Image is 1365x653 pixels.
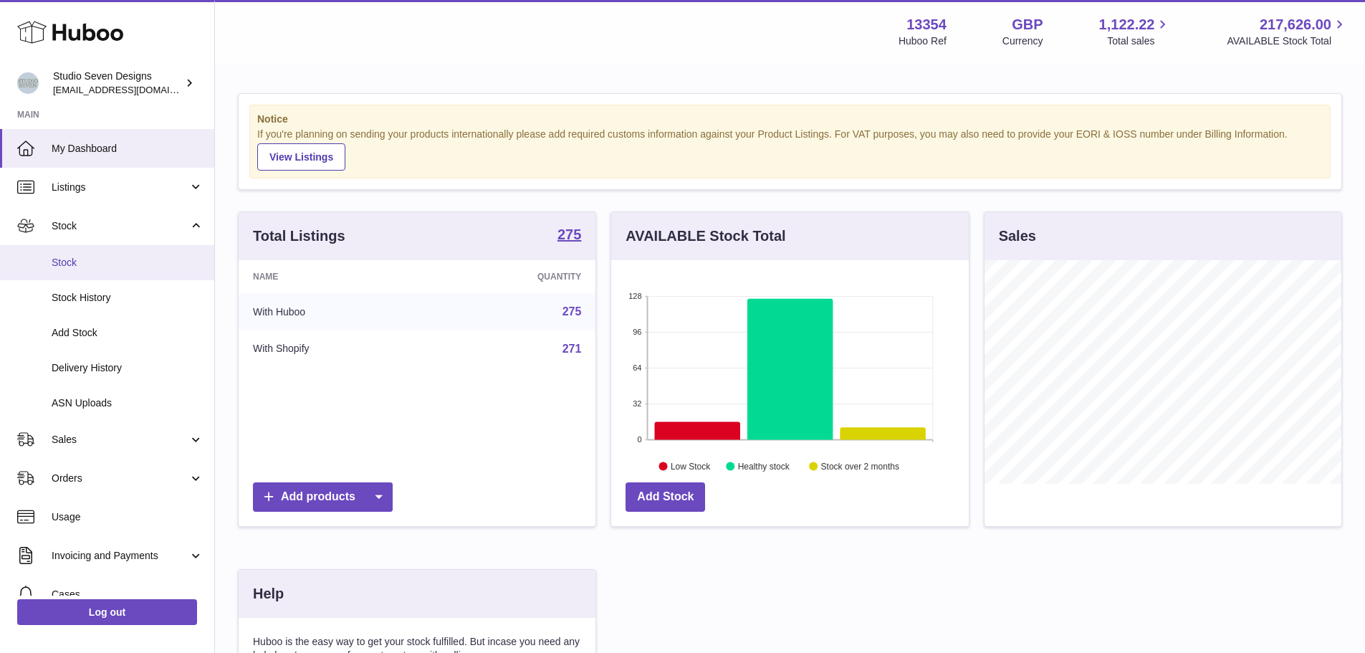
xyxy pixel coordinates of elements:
span: Stock [52,219,188,233]
a: 275 [557,227,581,244]
span: Stock History [52,291,203,305]
span: Invoicing and Payments [52,549,188,563]
span: Usage [52,510,203,524]
span: Stock [52,256,203,270]
span: AVAILABLE Stock Total [1227,34,1348,48]
div: Currency [1002,34,1043,48]
span: 217,626.00 [1260,15,1331,34]
span: 1,122.22 [1099,15,1155,34]
text: Stock over 2 months [821,461,899,471]
strong: 275 [557,227,581,242]
span: My Dashboard [52,142,203,156]
a: 217,626.00 AVAILABLE Stock Total [1227,15,1348,48]
a: Add products [253,482,393,512]
div: If you're planning on sending your products internationally please add required customs informati... [257,128,1323,171]
text: Healthy stock [738,461,790,471]
img: internalAdmin-13354@internal.huboo.com [17,72,39,94]
text: Low Stock [671,461,711,471]
span: Total sales [1107,34,1171,48]
text: 0 [638,435,642,444]
strong: GBP [1012,15,1043,34]
span: Add Stock [52,326,203,340]
td: With Shopify [239,330,431,368]
strong: 13354 [906,15,947,34]
a: Log out [17,599,197,625]
h3: Sales [999,227,1036,246]
a: 271 [562,343,582,355]
a: 1,122.22 Total sales [1099,15,1172,48]
strong: Notice [257,113,1323,126]
a: View Listings [257,143,345,171]
text: 64 [633,363,642,372]
text: 96 [633,328,642,336]
td: With Huboo [239,293,431,330]
h3: Total Listings [253,227,345,246]
a: 275 [562,305,582,318]
span: [EMAIL_ADDRESS][DOMAIN_NAME] [53,84,211,95]
h3: Help [253,584,284,604]
span: Cases [52,588,203,601]
span: Orders [52,472,188,485]
div: Huboo Ref [899,34,947,48]
span: Sales [52,433,188,447]
text: 128 [628,292,641,300]
span: Listings [52,181,188,194]
h3: AVAILABLE Stock Total [626,227,785,246]
th: Name [239,260,431,293]
a: Add Stock [626,482,705,512]
text: 32 [633,399,642,408]
span: Delivery History [52,361,203,375]
div: Studio Seven Designs [53,70,182,97]
span: ASN Uploads [52,396,203,410]
th: Quantity [431,260,596,293]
